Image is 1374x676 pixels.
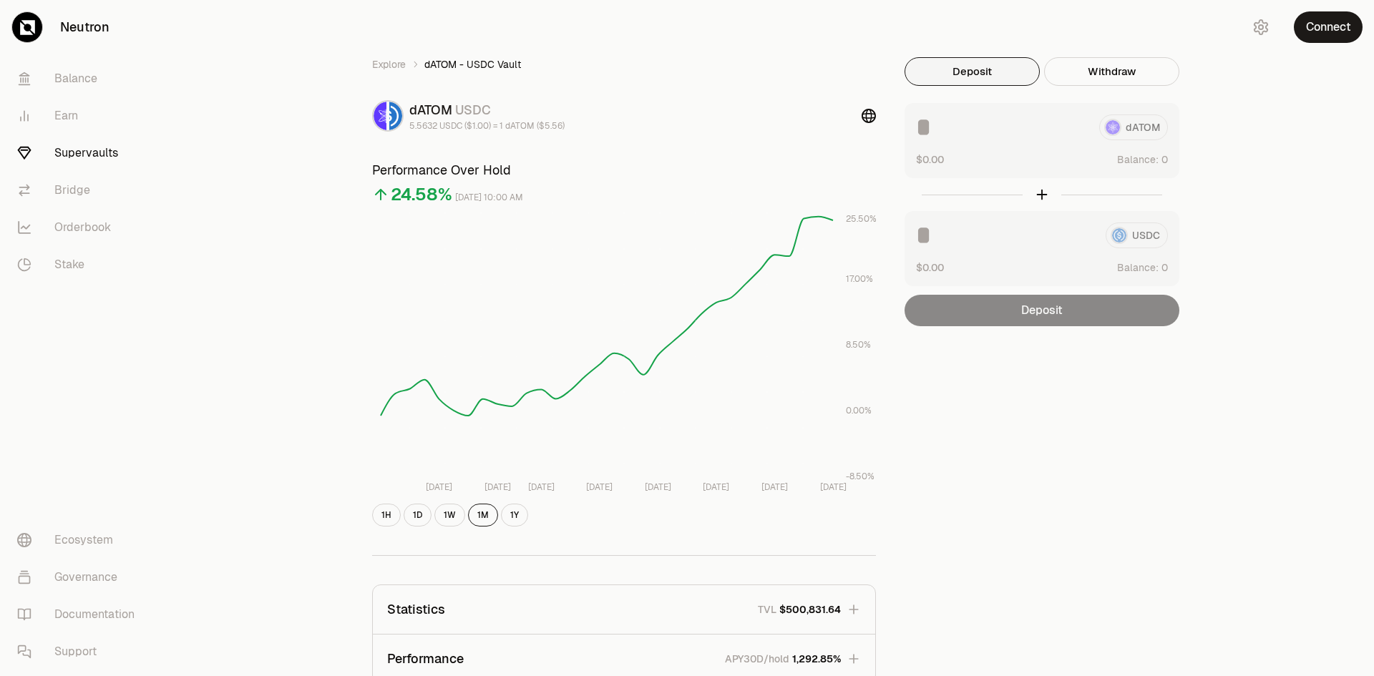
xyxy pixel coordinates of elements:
div: 24.58% [391,183,452,206]
p: Performance [387,649,464,669]
tspan: [DATE] [426,481,452,493]
tspan: [DATE] [586,481,613,493]
p: APY30D/hold [725,652,789,666]
a: Documentation [6,596,155,633]
a: Supervaults [6,134,155,172]
button: Connect [1294,11,1363,43]
tspan: 17.00% [846,273,873,285]
span: Balance: [1117,260,1159,275]
button: 1M [468,504,498,526]
a: Balance [6,60,155,97]
button: $0.00 [916,260,944,275]
span: USDC [455,102,491,118]
a: Earn [6,97,155,134]
nav: breadcrumb [372,57,876,72]
div: [DATE] 10:00 AM [455,190,523,206]
button: 1H [372,504,401,526]
tspan: 0.00% [846,405,872,416]
h3: Performance Over Hold [372,160,876,180]
tspan: [DATE] [703,481,729,493]
span: Balance: [1117,152,1159,167]
a: Support [6,633,155,670]
tspan: 25.50% [846,213,877,225]
a: Stake [6,246,155,283]
a: Ecosystem [6,521,155,559]
span: 1,292.85% [792,652,841,666]
a: Governance [6,559,155,596]
tspan: [DATE] [528,481,555,493]
button: StatisticsTVL$500,831.64 [373,585,875,634]
img: USDC Logo [389,102,402,130]
tspan: [DATE] [820,481,847,493]
tspan: -8.50% [846,471,874,482]
div: dATOM [409,100,565,120]
tspan: 8.50% [846,339,871,351]
tspan: [DATE] [484,481,511,493]
p: TVL [758,602,776,617]
img: dATOM Logo [374,102,386,130]
button: 1D [404,504,432,526]
p: Statistics [387,599,445,619]
button: Deposit [905,57,1040,86]
a: Explore [372,57,406,72]
span: dATOM - USDC Vault [424,57,521,72]
span: $500,831.64 [779,602,841,617]
div: 5.5632 USDC ($1.00) = 1 dATOM ($5.56) [409,120,565,132]
a: Bridge [6,172,155,209]
tspan: [DATE] [761,481,788,493]
button: 1Y [501,504,528,526]
button: 1W [434,504,465,526]
button: Withdraw [1044,57,1179,86]
button: $0.00 [916,152,944,167]
tspan: [DATE] [645,481,671,493]
a: Orderbook [6,209,155,246]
